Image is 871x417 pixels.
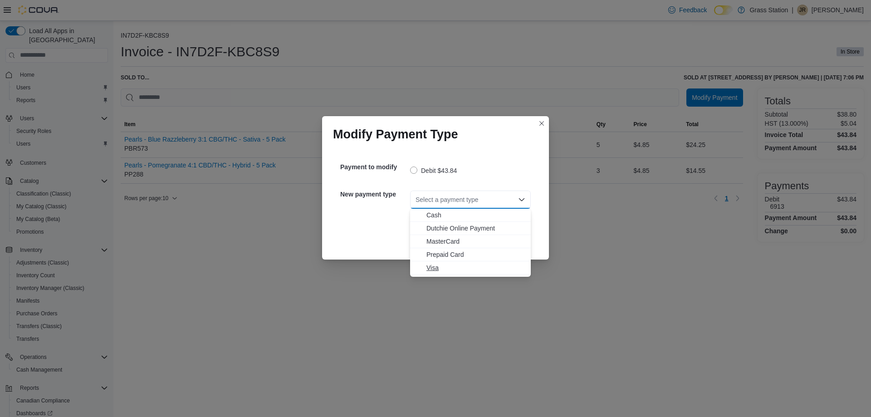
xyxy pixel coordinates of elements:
h5: Payment to modify [340,158,408,176]
label: Debit $43.84 [410,165,457,176]
button: Closes this modal window [536,118,547,129]
button: Close list of options [518,196,525,203]
span: Prepaid Card [426,250,525,259]
input: Accessible screen reader label [416,194,416,205]
span: MasterCard [426,237,525,246]
span: Dutchie Online Payment [426,224,525,233]
button: MasterCard [410,235,531,248]
button: Cash [410,209,531,222]
button: Prepaid Card [410,248,531,261]
div: Choose from the following options [410,209,531,275]
h5: New payment type [340,185,408,203]
button: Dutchie Online Payment [410,222,531,235]
span: Cash [426,211,525,220]
button: Visa [410,261,531,275]
h1: Modify Payment Type [333,127,458,142]
span: Visa [426,263,525,272]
